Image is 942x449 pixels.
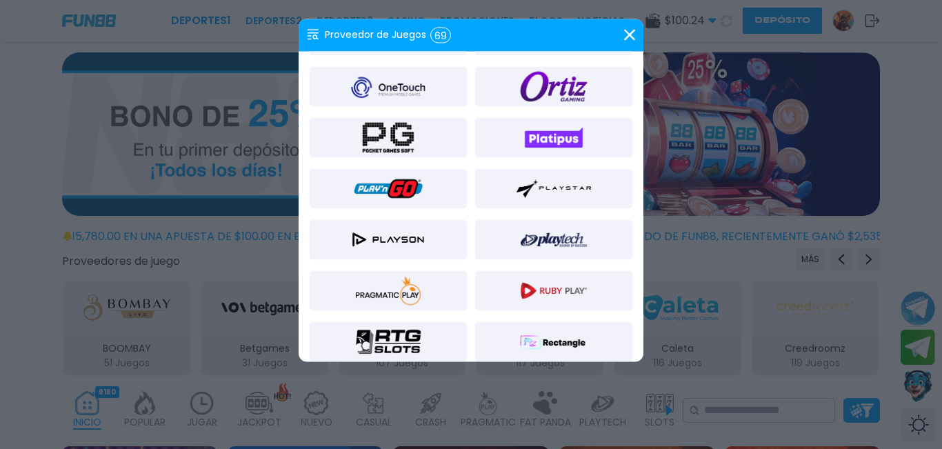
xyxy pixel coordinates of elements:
[517,172,591,205] img: PlayStar
[307,27,451,43] div: Proveedor de Juegos
[351,172,425,205] img: Play'N'GO
[351,70,425,103] img: One Touch
[351,325,425,358] img: Real Time Game
[430,27,451,43] div: 69
[351,121,425,154] img: PGSoft
[351,223,425,256] img: Playson
[351,274,425,307] img: PragmaticPlay
[521,121,587,154] img: Platipus
[517,325,591,358] img: Rectangle
[517,274,591,307] img: RUBYPLAY
[521,223,587,256] img: Playtech
[517,70,591,103] img: Ortiz Gaming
